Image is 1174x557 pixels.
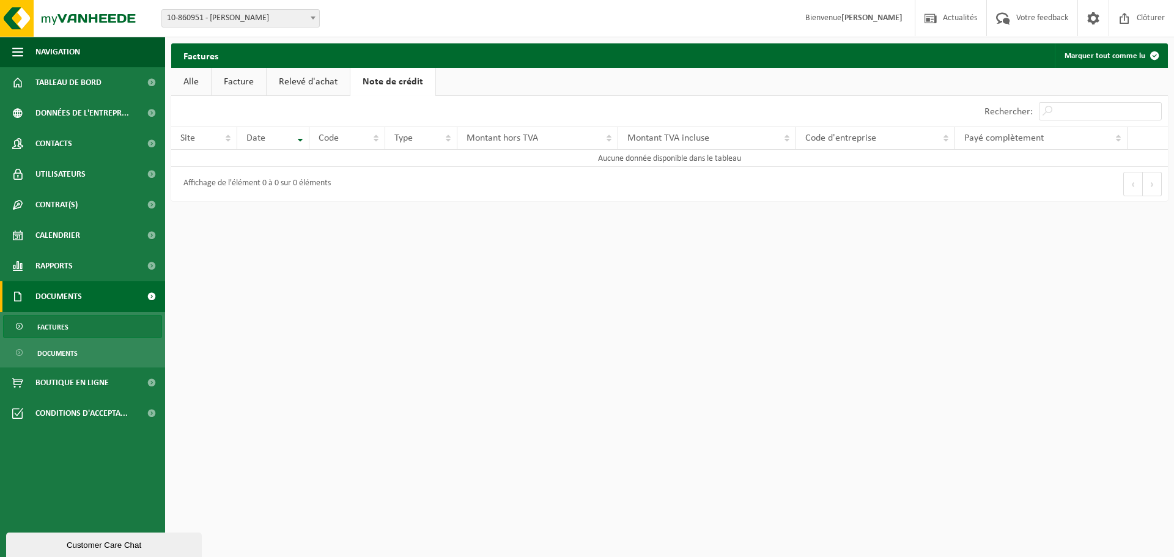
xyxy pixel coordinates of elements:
[180,133,195,143] span: Site
[35,67,102,98] span: Tableau de bord
[171,150,1168,167] td: Aucune donnée disponible dans le tableau
[35,367,109,398] span: Boutique en ligne
[162,10,319,27] span: 10-860951 - MILANTON SRL - VERLAINE
[37,315,68,339] span: Factures
[964,133,1044,143] span: Payé complètement
[35,398,128,429] span: Conditions d'accepta...
[35,281,82,312] span: Documents
[267,68,350,96] a: Relevé d'achat
[3,341,162,364] a: Documents
[35,251,73,281] span: Rapports
[161,9,320,28] span: 10-860951 - MILANTON SRL - VERLAINE
[3,315,162,338] a: Factures
[841,13,903,23] strong: [PERSON_NAME]
[35,128,72,159] span: Contacts
[35,37,80,67] span: Navigation
[394,133,413,143] span: Type
[177,173,331,195] div: Affichage de l'élément 0 à 0 sur 0 éléments
[6,530,204,557] iframe: chat widget
[627,133,709,143] span: Montant TVA incluse
[35,190,78,220] span: Contrat(s)
[35,220,80,251] span: Calendrier
[246,133,265,143] span: Date
[171,68,211,96] a: Alle
[984,107,1033,117] label: Rechercher:
[212,68,266,96] a: Facture
[35,159,86,190] span: Utilisateurs
[350,68,435,96] a: Note de crédit
[35,98,129,128] span: Données de l'entrepr...
[319,133,339,143] span: Code
[467,133,538,143] span: Montant hors TVA
[1055,43,1167,68] button: Marquer tout comme lu
[171,43,231,67] h2: Factures
[1143,172,1162,196] button: Next
[805,133,876,143] span: Code d'entreprise
[1123,172,1143,196] button: Previous
[37,342,78,365] span: Documents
